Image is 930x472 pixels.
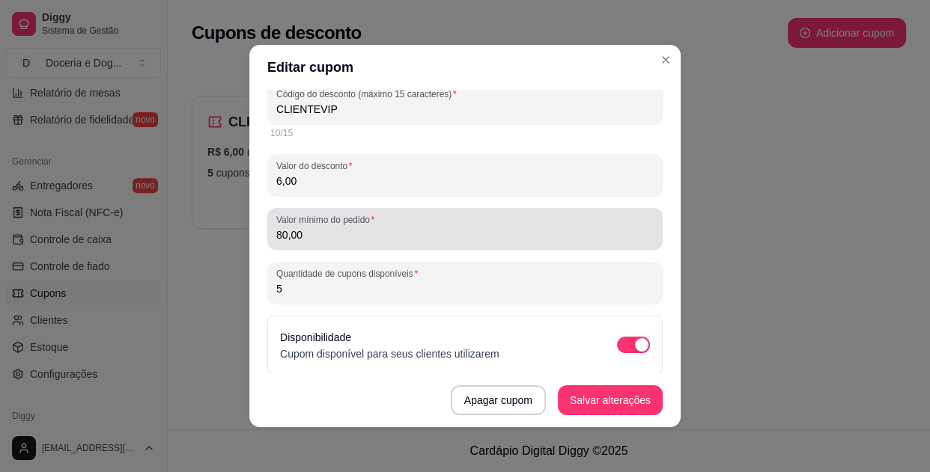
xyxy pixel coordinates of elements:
header: Editar cupom [249,45,681,90]
label: Valor do desconto [276,159,357,172]
button: Salvar alterações [558,385,663,415]
button: Close [654,48,678,72]
input: Código do desconto (máximo 15 caracteres) [276,102,654,117]
input: Valor mínimo do pedido [276,227,654,242]
label: Valor mínimo do pedido [276,213,380,226]
input: Valor do desconto [276,174,654,189]
p: Cupom disponível para seus clientes utilizarem [280,346,499,361]
button: Apagar cupom [451,385,546,415]
label: Disponibilidade [280,331,351,343]
input: Quantidade de cupons disponíveis [276,281,654,296]
label: Código do desconto (máximo 15 caracteres) [276,88,461,100]
div: 10/15 [270,127,660,139]
label: Quantidade de cupons disponíveis [276,267,423,280]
